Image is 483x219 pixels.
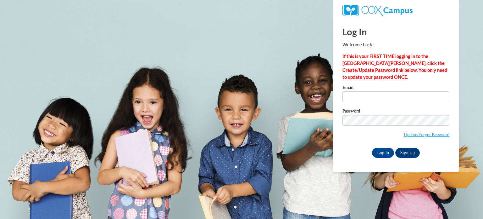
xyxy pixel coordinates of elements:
[372,148,394,158] input: Log In
[342,85,449,91] label: Email
[342,25,449,38] h1: Log In
[342,109,449,115] label: Password
[342,7,413,13] a: COX Campus
[404,132,449,137] a: Update/Forgot Password
[395,148,420,158] a: Sign Up
[342,54,447,80] strong: If this is your FIRST TIME logging in to the [GEOGRAPHIC_DATA][PERSON_NAME], click the Create/Upd...
[342,5,413,16] img: COX Campus
[342,41,449,48] p: Welcome back!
